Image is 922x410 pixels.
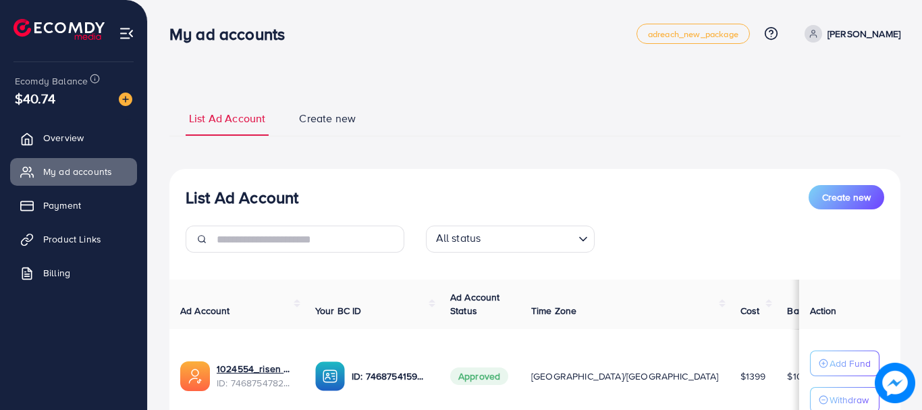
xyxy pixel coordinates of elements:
a: Product Links [10,226,137,253]
h3: List Ad Account [186,188,298,207]
span: adreach_new_package [648,30,738,39]
a: [PERSON_NAME] [799,25,900,43]
img: image [119,93,132,106]
input: Search for option [485,228,572,249]
span: Action [810,304,837,317]
span: Balance [787,304,823,317]
span: Payment [43,199,81,212]
span: Ad Account [180,304,230,317]
button: Add Fund [810,351,879,376]
p: [PERSON_NAME] [828,26,900,42]
span: Cost [740,304,760,317]
a: 1024554_risen mall_1738954995749 [217,362,294,376]
img: image [875,363,915,403]
span: Ad Account Status [450,290,500,317]
p: Withdraw [830,392,869,408]
a: adreach_new_package [636,24,750,44]
div: <span class='underline'>1024554_risen mall_1738954995749</span></br>7468754782921113617 [217,362,294,390]
img: ic-ads-acc.e4c84228.svg [180,361,210,391]
img: menu [119,26,134,41]
img: ic-ba-acc.ded83a64.svg [315,361,345,391]
p: ID: 7468754159844524049 [352,368,429,384]
span: Product Links [43,232,101,246]
span: Overview [43,131,84,145]
span: $10 [787,369,802,383]
span: Approved [450,367,508,385]
span: My ad accounts [43,165,112,178]
p: Add Fund [830,355,871,371]
span: Create new [299,111,356,126]
span: Ecomdy Balance [15,74,88,88]
span: Time Zone [531,304,576,317]
span: Create new [822,190,871,204]
span: Billing [43,266,70,280]
a: Billing [10,259,137,286]
a: Overview [10,124,137,151]
a: Payment [10,192,137,219]
span: [GEOGRAPHIC_DATA]/[GEOGRAPHIC_DATA] [531,369,719,383]
span: List Ad Account [189,111,265,126]
img: logo [13,19,105,40]
div: Search for option [426,226,595,253]
span: ID: 7468754782921113617 [217,376,294,390]
h3: My ad accounts [169,24,296,44]
a: My ad accounts [10,158,137,185]
span: Your BC ID [315,304,362,317]
span: $40.74 [15,88,55,108]
button: Create new [809,185,884,209]
span: $1399 [740,369,766,383]
span: All status [433,228,484,249]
